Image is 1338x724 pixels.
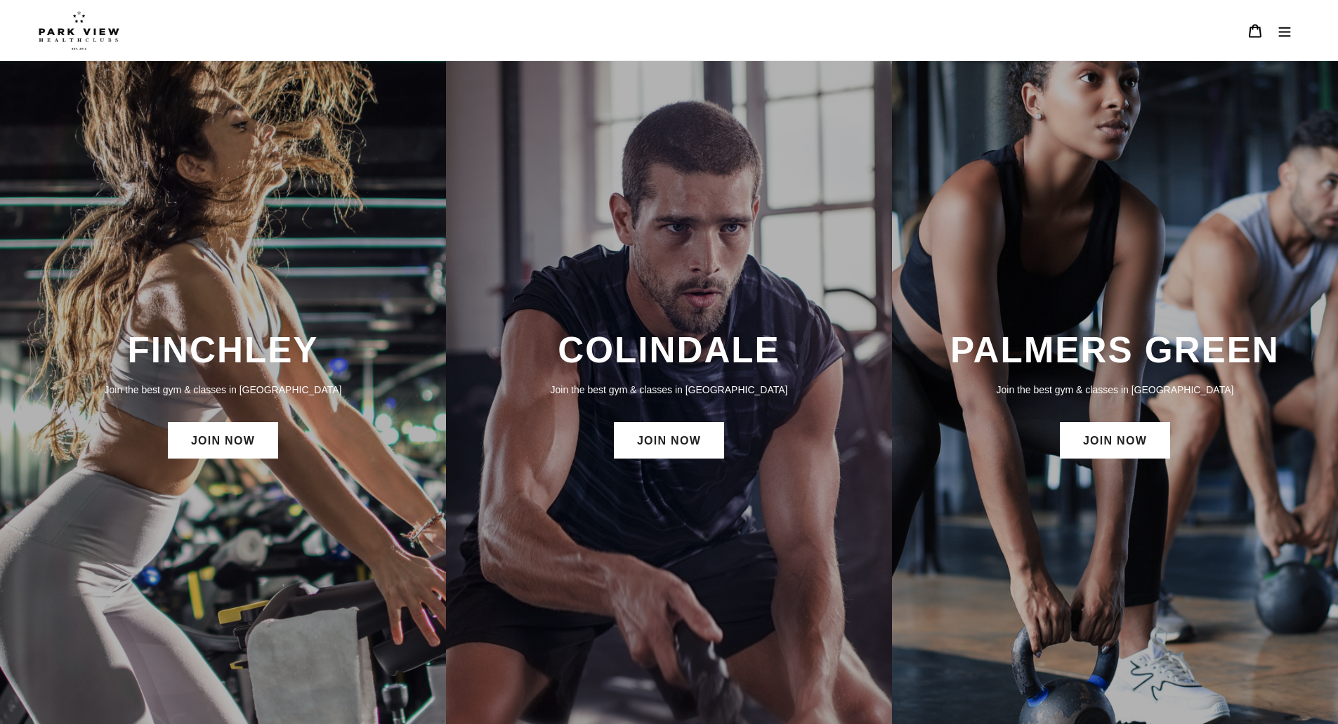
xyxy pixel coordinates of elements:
[168,422,278,459] a: JOIN NOW: Finchley Membership
[1060,422,1170,459] a: JOIN NOW: Palmers Green Membership
[14,329,432,371] h3: FINCHLEY
[460,329,878,371] h3: COLINDALE
[14,382,432,397] p: Join the best gym & classes in [GEOGRAPHIC_DATA]
[1270,15,1299,46] button: Menu
[39,11,119,50] img: Park view health clubs is a gym near you.
[460,382,878,397] p: Join the best gym & classes in [GEOGRAPHIC_DATA]
[614,422,724,459] a: JOIN NOW: Colindale Membership
[906,382,1324,397] p: Join the best gym & classes in [GEOGRAPHIC_DATA]
[906,329,1324,371] h3: PALMERS GREEN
